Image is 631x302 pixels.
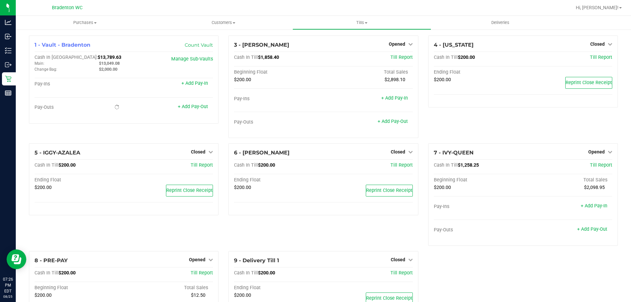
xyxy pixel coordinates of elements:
[52,5,82,11] span: Bradenton WC
[5,61,12,68] inline-svg: Outbound
[258,55,279,60] span: $1,858.40
[234,292,251,298] span: $200.00
[234,185,251,190] span: $200.00
[35,285,124,291] div: Beginning Float
[434,77,451,82] span: $200.00
[434,204,523,210] div: Pay-Ins
[576,5,619,10] span: Hi, [PERSON_NAME]!
[381,95,408,101] a: + Add Pay-In
[234,162,258,168] span: Cash In Till
[581,203,607,209] a: + Add Pay-In
[385,77,405,82] span: $2,898.10
[171,56,213,62] a: Manage Sub-Vaults
[16,20,154,26] span: Purchases
[234,55,258,60] span: Cash In Till
[366,188,412,193] span: Reprint Close Receipt
[166,188,213,193] span: Reprint Close Receipt
[99,61,120,66] span: $13,049.08
[390,270,413,276] a: Till Report
[178,104,208,109] a: + Add Pay-Out
[35,55,98,60] span: Cash In [GEOGRAPHIC_DATA]:
[482,20,518,26] span: Deliveries
[191,270,213,276] a: Till Report
[98,55,121,60] span: $13,789.63
[185,42,213,48] a: Count Vault
[35,105,124,110] div: Pay-Outs
[5,33,12,40] inline-svg: Inbound
[5,76,12,82] inline-svg: Retail
[35,292,52,298] span: $200.00
[323,69,413,75] div: Total Sales
[124,285,213,291] div: Total Sales
[58,162,76,168] span: $200.00
[366,185,413,197] button: Reprint Close Receipt
[590,162,612,168] a: Till Report
[3,294,13,299] p: 08/25
[35,150,80,156] span: 5 - IGGY-AZALEA
[584,185,605,190] span: $2,098.95
[234,69,323,75] div: Beginning Float
[35,257,68,264] span: 8 - PRE-PAY
[191,162,213,168] a: Till Report
[434,185,451,190] span: $200.00
[590,55,612,60] a: Till Report
[191,292,205,298] span: $12.50
[35,81,124,87] div: Pay-Ins
[35,162,58,168] span: Cash In Till
[35,177,124,183] div: Ending Float
[458,162,479,168] span: $1,258.25
[234,150,290,156] span: 6 - [PERSON_NAME]
[154,20,292,26] span: Customers
[35,185,52,190] span: $200.00
[234,119,323,125] div: Pay-Outs
[523,177,612,183] div: Total Sales
[5,90,12,96] inline-svg: Reports
[189,257,205,262] span: Opened
[293,20,431,26] span: Tills
[391,149,405,154] span: Closed
[434,177,523,183] div: Beginning Float
[234,177,323,183] div: Ending Float
[234,42,289,48] span: 3 - [PERSON_NAME]
[258,270,275,276] span: $200.00
[3,276,13,294] p: 07:26 PM EDT
[434,42,474,48] span: 4 - [US_STATE]
[181,81,208,86] a: + Add Pay-In
[154,16,292,30] a: Customers
[234,96,323,102] div: Pay-Ins
[390,162,413,168] a: Till Report
[191,149,205,154] span: Closed
[565,77,612,89] button: Reprint Close Receipt
[234,77,251,82] span: $200.00
[590,41,605,47] span: Closed
[389,41,405,47] span: Opened
[431,16,570,30] a: Deliveries
[292,16,431,30] a: Tills
[434,227,523,233] div: Pay-Outs
[566,80,612,85] span: Reprint Close Receipt
[234,257,279,264] span: 9 - Delivery Till 1
[434,150,474,156] span: 7 - IVY-QUEEN
[166,185,213,197] button: Reprint Close Receipt
[378,119,408,124] a: + Add Pay-Out
[58,270,76,276] span: $200.00
[234,285,323,291] div: Ending Float
[234,270,258,276] span: Cash In Till
[35,270,58,276] span: Cash In Till
[5,19,12,26] inline-svg: Analytics
[390,55,413,60] a: Till Report
[434,55,458,60] span: Cash In Till
[588,149,605,154] span: Opened
[7,249,26,269] iframe: Resource center
[35,67,57,72] span: Change Bag:
[391,257,405,262] span: Closed
[16,16,154,30] a: Purchases
[35,61,44,66] span: Main:
[366,295,412,301] span: Reprint Close Receipt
